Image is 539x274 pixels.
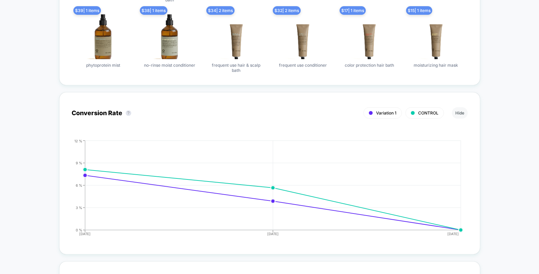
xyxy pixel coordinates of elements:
span: $ 38 | 1 items [140,6,167,15]
img: moisturizing hair mask [412,11,460,59]
span: moisturizing hair mask [414,63,458,68]
button: ? [126,110,131,116]
img: phytoprotein mist [79,11,127,59]
tspan: [DATE] [447,232,459,236]
img: no-rinse moist conditioner [145,11,194,59]
span: color protection hair bath [345,63,394,68]
span: no-rinse moist conditioner [144,63,195,68]
span: frequent use hair & scalp bath [210,63,262,73]
span: $ 15 | 1 items [406,6,432,15]
span: CONTROL [418,110,438,116]
tspan: 9 % [76,161,82,165]
img: color protection hair bath [345,11,393,59]
img: frequent use hair & scalp bath [212,11,260,59]
tspan: 3 % [76,205,82,209]
span: $ 34 | 2 items [206,6,235,15]
button: Hide [452,107,468,119]
span: frequent use conditioner [279,63,327,68]
span: phytoprotein mist [86,63,120,68]
tspan: 12 % [74,139,82,143]
span: Variation 1 [376,110,396,116]
span: $ 39 | 1 items [73,6,101,15]
tspan: 0 % [76,228,82,232]
img: frequent use conditioner [279,11,327,59]
span: $ 32 | 2 items [273,6,301,15]
tspan: [DATE] [80,232,91,236]
tspan: [DATE] [267,232,279,236]
span: $ 17 | 1 items [340,6,366,15]
tspan: 6 % [76,183,82,187]
div: CONVERSION_RATE [65,139,461,242]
